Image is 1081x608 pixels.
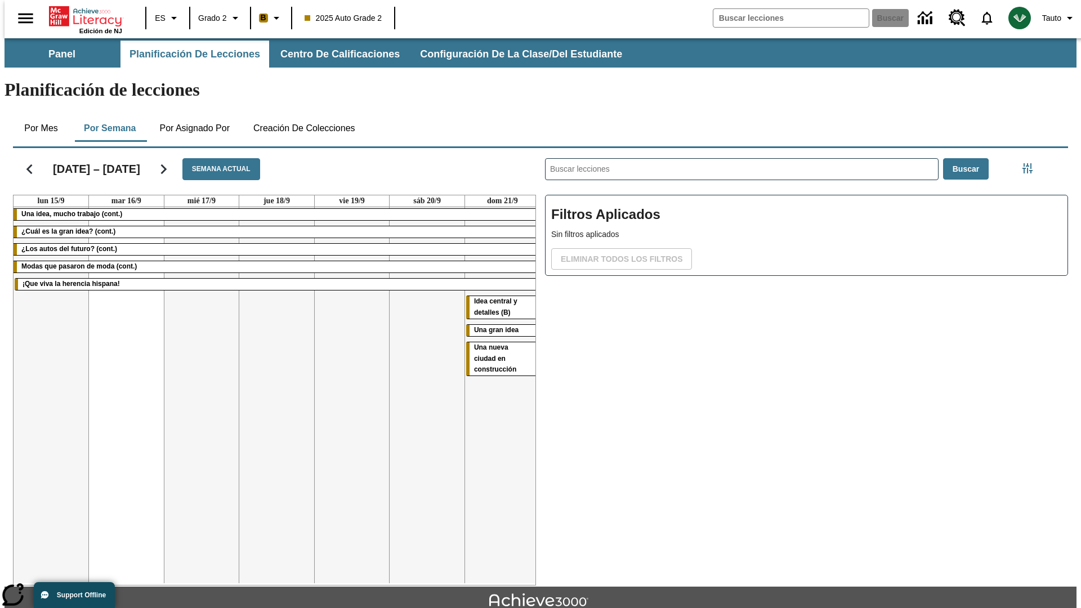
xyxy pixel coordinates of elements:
div: Una gran idea [466,325,539,336]
span: Grado 2 [198,12,227,24]
a: 16 de septiembre de 2025 [109,195,144,207]
div: Subbarra de navegación [5,41,632,68]
button: Escoja un nuevo avatar [1002,3,1038,33]
button: Support Offline [34,582,115,608]
img: avatar image [1008,7,1031,29]
div: ¿Cuál es la gran idea? (cont.) [14,226,540,238]
input: Buscar lecciones [546,159,938,180]
button: Buscar [943,158,989,180]
button: Por mes [13,115,69,142]
a: Centro de recursos, Se abrirá en una pestaña nueva. [942,3,972,33]
h2: [DATE] – [DATE] [53,162,140,176]
div: Calendario [4,144,536,585]
a: 21 de septiembre de 2025 [485,195,520,207]
button: Creación de colecciones [244,115,364,142]
h2: Filtros Aplicados [551,201,1062,229]
button: Seguir [149,155,178,184]
div: Subbarra de navegación [5,38,1076,68]
a: Centro de información [911,3,942,34]
span: 2025 Auto Grade 2 [305,12,382,24]
span: B [261,11,266,25]
div: Modas que pasaron de moda (cont.) [14,261,540,272]
span: Support Offline [57,591,106,599]
span: Tauto [1042,12,1061,24]
button: Boost El color de la clase es anaranjado claro. Cambiar el color de la clase. [254,8,288,28]
a: 20 de septiembre de 2025 [411,195,443,207]
span: ¿Cuál es la gran idea? (cont.) [21,227,115,235]
button: Lenguaje: ES, Selecciona un idioma [150,8,186,28]
span: Una gran idea [474,326,519,334]
a: Notificaciones [972,3,1002,33]
span: Idea central y detalles (B) [474,297,517,316]
span: Modas que pasaron de moda (cont.) [21,262,137,270]
a: 18 de septiembre de 2025 [261,195,292,207]
button: Perfil/Configuración [1038,8,1081,28]
p: Sin filtros aplicados [551,229,1062,240]
div: Buscar [536,144,1068,585]
button: Centro de calificaciones [271,41,409,68]
h1: Planificación de lecciones [5,79,1076,100]
span: Edición de NJ [79,28,122,34]
div: Portada [49,4,122,34]
a: Portada [49,5,122,28]
button: Planificación de lecciones [120,41,269,68]
a: 15 de septiembre de 2025 [35,195,67,207]
div: Una idea, mucho trabajo (cont.) [14,209,540,220]
div: Idea central y detalles (B) [466,296,539,319]
div: ¡Que viva la herencia hispana! [15,279,539,290]
div: Filtros Aplicados [545,195,1068,276]
span: ¿Los autos del futuro? (cont.) [21,245,117,253]
div: Una nueva ciudad en construcción [466,342,539,376]
button: Abrir el menú lateral [9,2,42,35]
a: 17 de septiembre de 2025 [185,195,218,207]
button: Grado: Grado 2, Elige un grado [194,8,247,28]
button: Menú lateral de filtros [1016,157,1039,180]
input: Buscar campo [713,9,869,27]
div: ¿Los autos del futuro? (cont.) [14,244,540,255]
span: Una idea, mucho trabajo (cont.) [21,210,122,218]
button: Por semana [75,115,145,142]
button: Regresar [15,155,44,184]
span: ES [155,12,166,24]
span: Una nueva ciudad en construcción [474,343,516,374]
button: Panel [6,41,118,68]
button: Configuración de la clase/del estudiante [411,41,631,68]
button: Por asignado por [150,115,239,142]
span: ¡Que viva la herencia hispana! [23,280,120,288]
button: Semana actual [182,158,260,180]
a: 19 de septiembre de 2025 [337,195,367,207]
